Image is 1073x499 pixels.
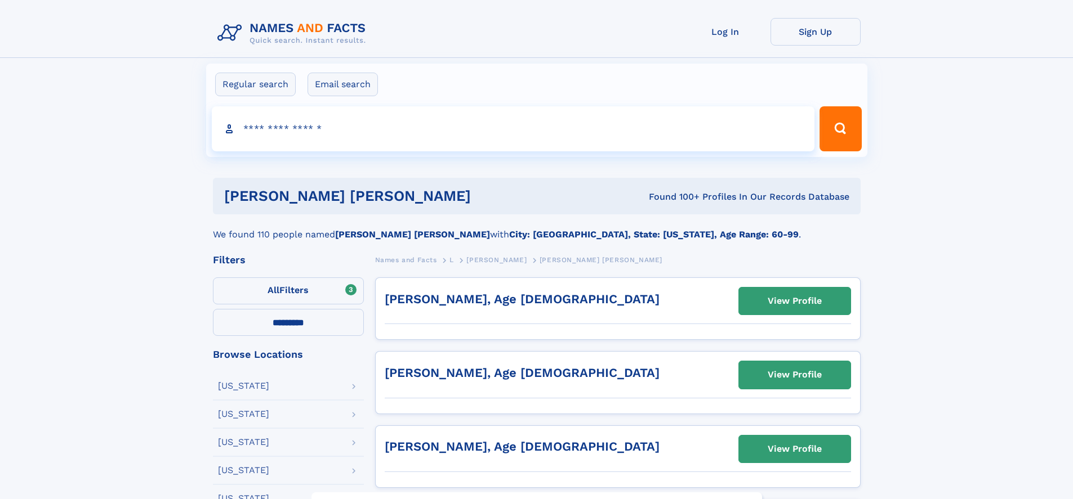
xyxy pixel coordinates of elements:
[215,73,296,96] label: Regular search
[218,438,269,447] div: [US_STATE]
[449,256,454,264] span: L
[509,229,799,240] b: City: [GEOGRAPHIC_DATA], State: [US_STATE], Age Range: 60-99
[335,229,490,240] b: [PERSON_NAME] [PERSON_NAME]
[771,18,861,46] a: Sign Up
[768,288,822,314] div: View Profile
[213,214,861,241] div: We found 110 people named with .
[680,18,771,46] a: Log In
[218,381,269,390] div: [US_STATE]
[268,285,279,295] span: All
[213,349,364,359] div: Browse Locations
[385,292,660,306] a: [PERSON_NAME], Age [DEMOGRAPHIC_DATA]
[449,253,454,267] a: L
[466,253,527,267] a: [PERSON_NAME]
[560,191,849,203] div: Found 100+ Profiles In Our Records Database
[224,189,560,203] h1: [PERSON_NAME] [PERSON_NAME]
[308,73,378,96] label: Email search
[739,287,851,314] a: View Profile
[739,435,851,462] a: View Profile
[218,466,269,475] div: [US_STATE]
[213,18,375,48] img: Logo Names and Facts
[768,362,822,388] div: View Profile
[212,106,815,151] input: search input
[466,256,527,264] span: [PERSON_NAME]
[218,410,269,419] div: [US_STATE]
[375,253,437,267] a: Names and Facts
[768,436,822,462] div: View Profile
[213,255,364,265] div: Filters
[540,256,662,264] span: [PERSON_NAME] [PERSON_NAME]
[213,277,364,304] label: Filters
[739,361,851,388] a: View Profile
[820,106,861,151] button: Search Button
[385,439,660,453] a: [PERSON_NAME], Age [DEMOGRAPHIC_DATA]
[385,366,660,380] a: [PERSON_NAME], Age [DEMOGRAPHIC_DATA]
